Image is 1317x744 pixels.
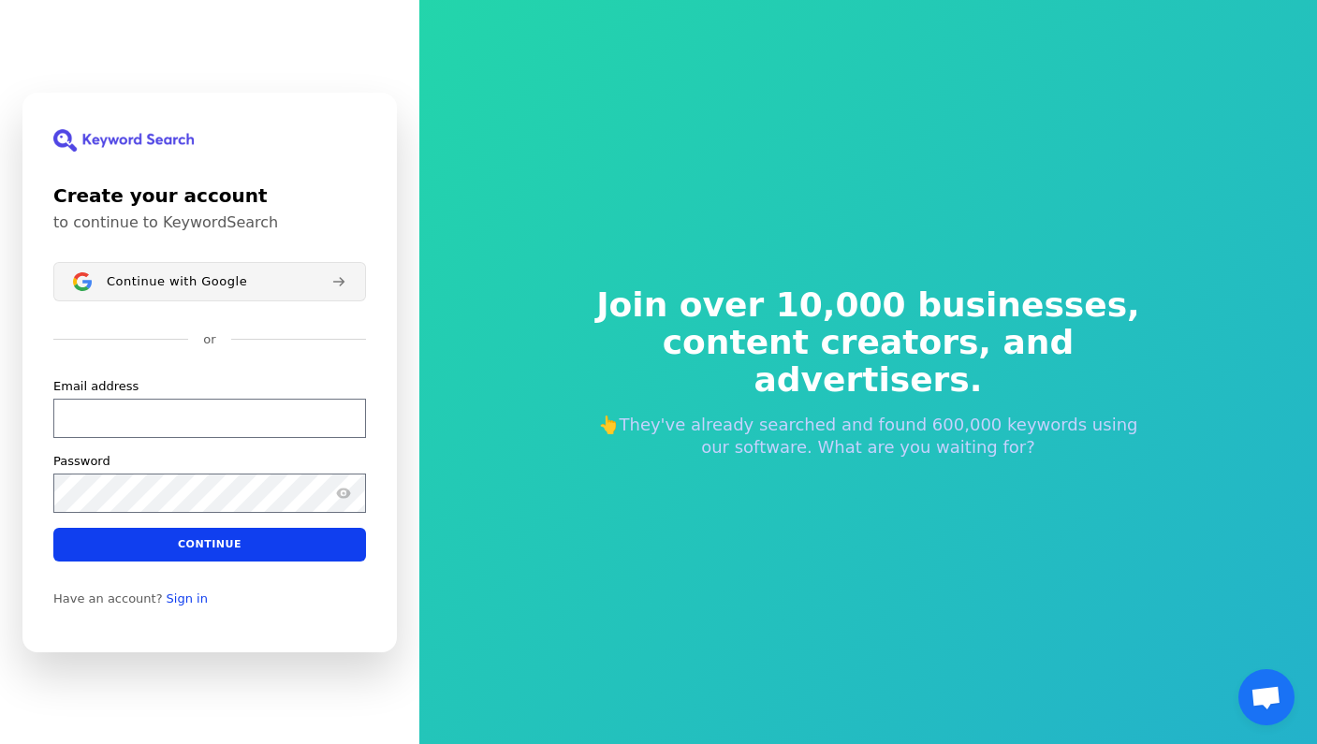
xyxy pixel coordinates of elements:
p: 👆They've already searched and found 600,000 keywords using our software. What are you waiting for? [584,414,1153,459]
span: Continue with Google [107,273,247,288]
button: Show password [332,481,355,503]
p: or [203,331,215,348]
button: Continue [53,527,366,561]
img: KeywordSearch [53,129,194,152]
span: Have an account? [53,591,163,605]
span: Join over 10,000 businesses, [584,286,1153,324]
a: Sign in [167,591,208,605]
h1: Create your account [53,182,366,210]
label: Email address [53,377,139,394]
img: Sign in with Google [73,272,92,291]
a: Open chat [1238,669,1295,725]
label: Password [53,452,110,469]
button: Sign in with GoogleContinue with Google [53,262,366,301]
p: to continue to KeywordSearch [53,213,366,232]
span: content creators, and advertisers. [584,324,1153,399]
